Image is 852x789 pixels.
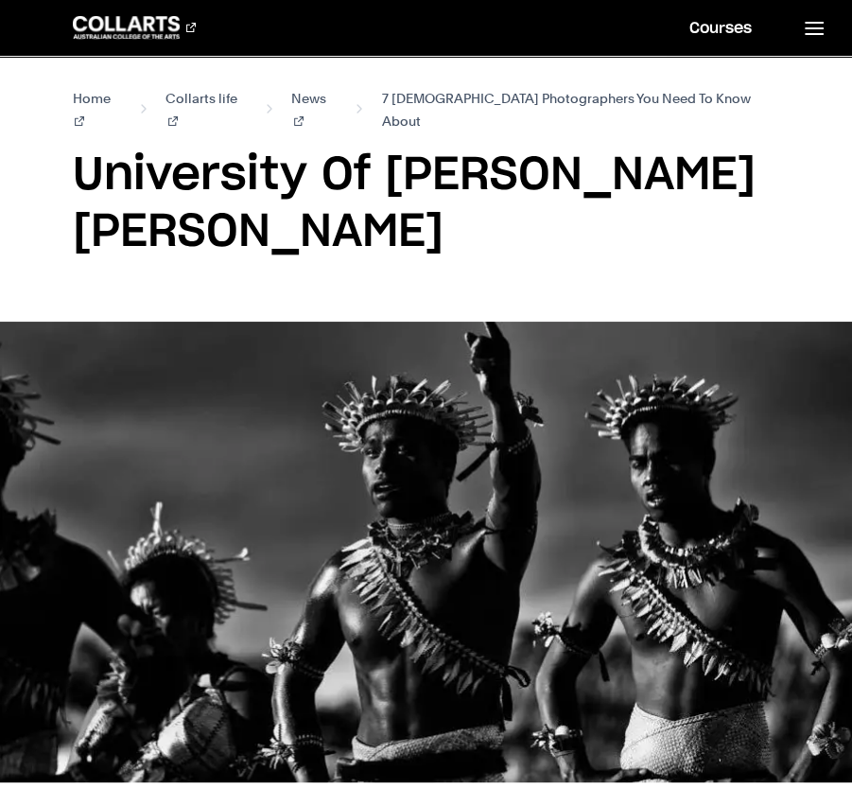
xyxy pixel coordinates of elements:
[291,87,337,132] a: News
[73,87,121,132] a: Home
[165,87,247,132] a: Collarts life
[73,16,196,39] div: Go to homepage
[382,87,780,132] span: 7 [DEMOGRAPHIC_DATA] Photographers You Need To Know About
[73,148,780,261] h1: University Of [PERSON_NAME] [PERSON_NAME]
